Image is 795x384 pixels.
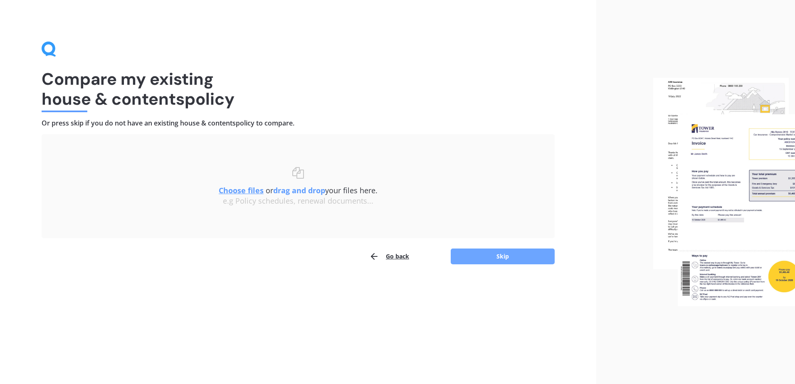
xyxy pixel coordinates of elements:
[42,119,555,128] h4: Or press skip if you do not have an existing house & contents policy to compare.
[219,185,264,195] u: Choose files
[273,185,325,195] b: drag and drop
[369,248,409,265] button: Go back
[219,185,378,195] span: or your files here.
[653,78,795,306] img: files.webp
[42,69,555,109] h1: Compare my existing house & contents policy
[451,249,555,264] button: Skip
[58,197,538,206] div: e.g Policy schedules, renewal documents...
